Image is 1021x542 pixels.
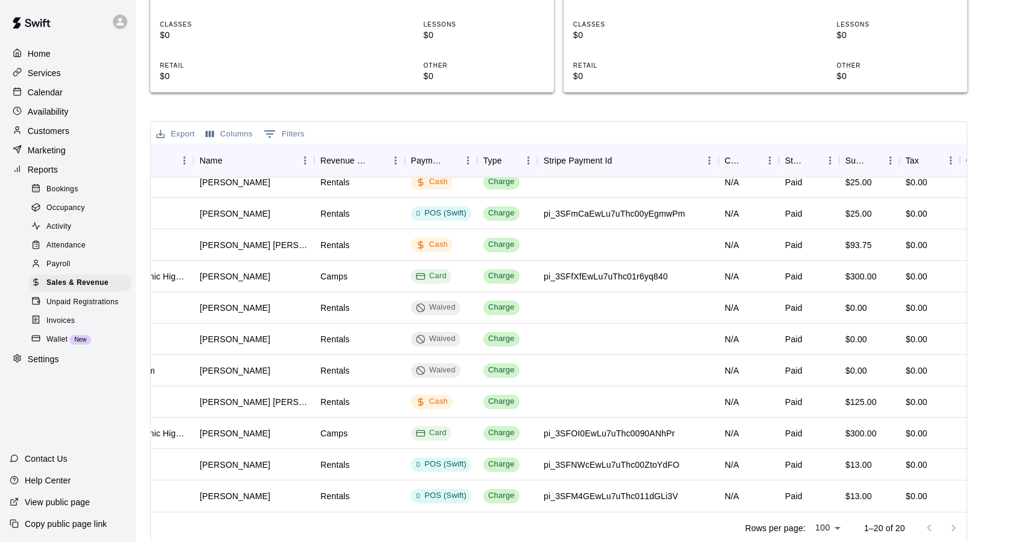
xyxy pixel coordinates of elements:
[10,64,126,82] div: Services
[785,302,803,314] div: Paid
[488,459,515,470] div: Charge
[223,152,240,169] button: Sort
[10,45,126,63] a: Home
[194,144,314,177] div: Name
[785,239,803,251] div: Paid
[906,490,927,502] div: $0.00
[296,151,314,170] button: Menu
[424,20,544,29] p: LESSONS
[29,313,131,330] div: Invoices
[837,20,958,29] p: LESSONS
[46,277,109,289] span: Sales & Revenue
[153,125,198,144] button: Export
[28,125,69,137] p: Customers
[25,496,90,508] p: View public page
[200,459,270,471] div: Robert Marinec
[200,208,270,220] div: Justin Lane
[906,427,927,439] div: $0.00
[200,302,270,314] div: Mary Di Brita
[544,208,685,220] div: pi_3SFmCaEwLu7uThc00yEgmwPm
[320,459,350,471] div: Rentals
[864,522,905,534] p: 1–20 of 20
[845,333,867,345] div: $0.00
[29,181,131,198] div: Bookings
[320,144,370,177] div: Revenue Category
[411,144,442,177] div: Payment Method
[839,144,900,177] div: Subtotal
[906,208,927,220] div: $0.00
[785,427,803,439] div: Paid
[488,302,515,313] div: Charge
[488,176,515,188] div: Charge
[821,151,839,170] button: Menu
[10,161,126,179] div: Reports
[200,144,223,177] div: Name
[725,239,739,251] div: N/A
[785,144,804,177] div: Status
[320,270,348,282] div: Camps
[46,258,70,270] span: Payroll
[544,144,612,177] div: Stripe Payment Id
[46,221,71,233] span: Activity
[845,239,872,251] div: $93.75
[520,151,538,170] button: Menu
[785,396,803,408] div: Paid
[845,176,872,188] div: $25.00
[725,144,744,177] div: Coupon
[29,200,131,217] div: Occupancy
[837,61,958,70] p: OTHER
[906,365,927,377] div: $0.00
[29,293,136,311] a: Unpaid Registrations
[29,255,136,274] a: Payroll
[837,70,958,83] p: $0
[200,427,270,439] div: MICHAEL MADDEN
[845,365,867,377] div: $0.00
[29,311,136,330] a: Invoices
[10,103,126,121] a: Availability
[745,522,806,534] p: Rows per page:
[573,70,694,83] p: $0
[25,474,71,486] p: Help Center
[29,294,131,311] div: Unpaid Registrations
[544,427,675,439] div: pi_3SFOI0EwLu7uThc0090ANhPr
[160,61,281,70] p: RETAIL
[416,176,448,188] div: Cash
[320,333,350,345] div: Rentals
[837,29,958,42] p: $0
[544,270,668,282] div: pi_3SFfXfEwLu7uThc01r6yq840
[442,152,459,169] button: Sort
[845,208,872,220] div: $25.00
[320,490,350,502] div: Rentals
[502,152,519,169] button: Sort
[725,208,739,220] div: N/A
[29,218,136,237] a: Activity
[200,239,308,251] div: Kendall Ryndak Samuel
[200,176,270,188] div: Justin Lane
[28,144,66,156] p: Marketing
[779,144,839,177] div: Status
[416,270,447,282] div: Card
[176,151,194,170] button: Menu
[488,239,515,250] div: Charge
[725,365,739,377] div: N/A
[719,144,779,177] div: Coupon
[942,151,960,170] button: Menu
[424,70,544,83] p: $0
[701,151,719,170] button: Menu
[416,490,466,502] div: POS (Swift)
[906,333,927,345] div: $0.00
[46,183,78,196] span: Bookings
[845,270,877,282] div: $300.00
[919,152,936,169] button: Sort
[906,144,919,177] div: Tax
[845,302,867,314] div: $0.00
[725,490,739,502] div: N/A
[10,351,126,369] div: Settings
[488,270,515,282] div: Charge
[725,302,739,314] div: N/A
[488,333,515,345] div: Charge
[29,274,136,293] a: Sales & Revenue
[29,330,136,349] a: WalletNew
